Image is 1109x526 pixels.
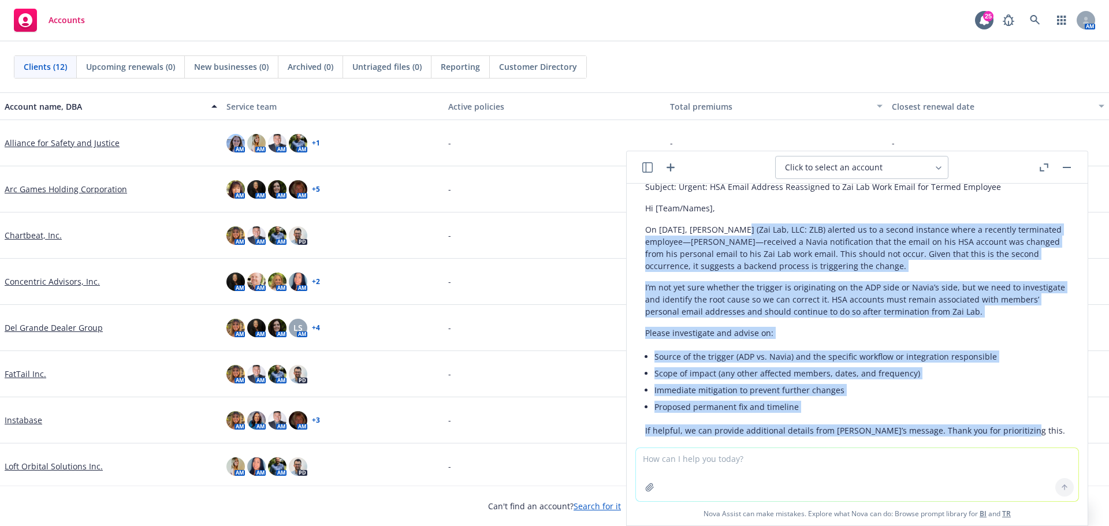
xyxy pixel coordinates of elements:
a: Accounts [9,4,90,36]
a: BI [980,509,987,518]
a: TR [1002,509,1011,518]
img: photo [289,365,307,383]
a: + 1 [312,140,320,147]
img: photo [289,457,307,476]
span: - [448,414,451,426]
img: photo [247,365,266,383]
a: Loft Orbital Solutions Inc. [5,460,103,472]
img: photo [226,319,245,337]
img: photo [268,180,286,199]
a: Switch app [1050,9,1073,32]
img: photo [247,457,266,476]
li: Proposed permanent fix and timeline [654,398,1069,415]
img: photo [226,273,245,291]
img: photo [289,180,307,199]
span: Can't find an account? [488,500,621,512]
img: photo [289,273,307,291]
img: photo [226,411,245,430]
span: - [448,137,451,149]
p: Subject: Urgent: HSA Email Address Reassigned to Zai Lab Work Email for Termed Employee [645,181,1069,193]
button: Total premiums [665,92,887,120]
img: photo [247,319,266,337]
span: Nova Assist can make mistakes. Explore what Nova can do: Browse prompt library for and [631,502,1083,525]
span: - [448,368,451,380]
img: photo [226,365,245,383]
li: Scope of impact (any other affected members, dates, and frequency) [654,365,1069,382]
img: photo [289,134,307,152]
img: photo [247,273,266,291]
span: - [448,229,451,241]
p: Hi [Team/Names], [645,202,1069,214]
a: Report a Bug [997,9,1020,32]
span: - [448,322,451,334]
img: photo [247,134,266,152]
span: Clients (12) [24,61,67,73]
a: Chartbeat, Inc. [5,229,62,241]
button: Closest renewal date [887,92,1109,120]
img: photo [226,226,245,245]
span: LS [293,322,303,334]
p: Best regards, [Your Name] [645,446,1069,458]
a: Del Grande Dealer Group [5,322,103,334]
a: Arc Games Holding Corporation [5,183,127,195]
span: - [448,460,451,472]
img: photo [226,134,245,152]
p: Please investigate and advise on: [645,327,1069,339]
li: Immediate mitigation to prevent further changes [654,382,1069,398]
a: + 4 [312,324,320,331]
li: Source of the trigger (ADP vs. Navia) and the specific workflow or integration responsible [654,348,1069,365]
span: New businesses (0) [194,61,269,73]
div: Active policies [448,100,661,113]
img: photo [268,411,286,430]
img: photo [226,457,245,476]
button: Click to select an account [775,156,948,179]
a: Search for it [574,501,621,512]
button: Service team [222,92,444,120]
span: Reporting [441,61,480,73]
span: - [892,137,895,149]
img: photo [268,226,286,245]
a: Search [1024,9,1047,32]
img: photo [289,411,307,430]
a: FatTail Inc. [5,368,46,380]
span: - [670,137,673,149]
span: Archived (0) [288,61,333,73]
img: photo [247,411,266,430]
div: 25 [983,11,993,21]
img: photo [268,365,286,383]
img: photo [247,180,266,199]
div: Service team [226,100,439,113]
p: I’m not yet sure whether the trigger is originating on the ADP side or Navia’s side, but we need ... [645,281,1069,318]
div: Closest renewal date [892,100,1092,113]
img: photo [268,273,286,291]
span: Customer Directory [499,61,577,73]
a: + 3 [312,417,320,424]
a: Alliance for Safety and Justice [5,137,120,149]
button: Active policies [444,92,665,120]
img: photo [226,180,245,199]
img: photo [268,134,286,152]
a: Instabase [5,414,42,426]
span: - [448,183,451,195]
span: Accounts [49,16,85,25]
a: + 2 [312,278,320,285]
p: If helpful, we can provide additional details from [PERSON_NAME]’s message. Thank you for priorit... [645,424,1069,437]
div: Account name, DBA [5,100,204,113]
img: photo [247,226,266,245]
div: Total premiums [670,100,870,113]
span: Upcoming renewals (0) [86,61,175,73]
span: Untriaged files (0) [352,61,422,73]
img: photo [289,226,307,245]
img: photo [268,457,286,476]
a: Concentric Advisors, Inc. [5,275,100,288]
p: On [DATE], [PERSON_NAME] (Zai Lab, LLC: ZLB) alerted us to a second instance where a recently ter... [645,223,1069,272]
a: + 5 [312,186,320,193]
span: - [448,275,451,288]
span: Click to select an account [785,162,883,173]
img: photo [268,319,286,337]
